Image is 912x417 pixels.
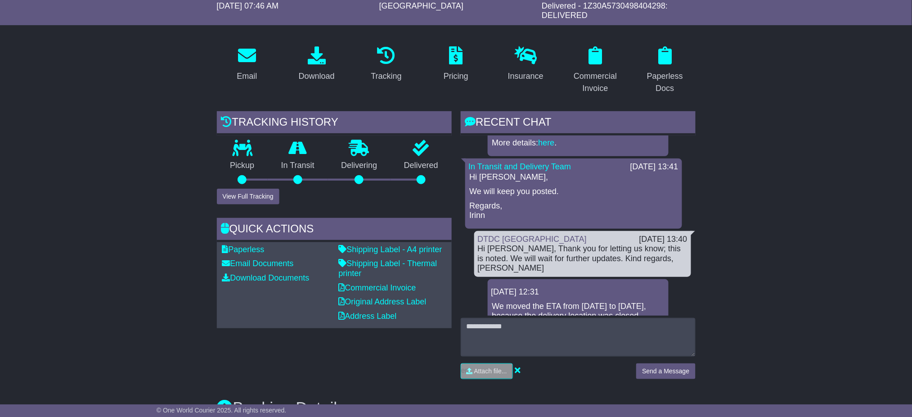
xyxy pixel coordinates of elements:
a: Download [293,43,341,86]
span: © One World Courier 2025. All rights reserved. [157,407,287,414]
a: Original Address Label [339,297,427,306]
div: Tracking history [217,111,452,136]
button: View Full Tracking [217,189,279,204]
div: Hi [PERSON_NAME], Thank you for letting us know; this is noted. We will wait for further updates.... [478,244,687,273]
a: Pricing [438,43,474,86]
a: Commercial Invoice [565,43,626,98]
div: Paperless Docs [641,70,690,95]
a: Insurance [502,43,549,86]
a: Email [231,43,263,86]
p: Delivering [328,161,391,171]
p: More details: . [492,138,664,148]
a: In Transit and Delivery Team [469,162,571,171]
a: Download Documents [222,273,310,282]
p: We moved the ETA from [DATE] to [DATE], because the delivery location was closed [DATE], UPS will... [492,302,664,331]
a: Email Documents [222,259,294,268]
div: Email [237,70,257,82]
a: DTDC [GEOGRAPHIC_DATA] [478,235,587,244]
div: Commercial Invoice [571,70,620,95]
span: [GEOGRAPHIC_DATA] [379,1,463,10]
p: Hi [PERSON_NAME], [470,172,678,182]
a: Paperless [222,245,265,254]
a: Shipping Label - Thermal printer [339,259,437,278]
a: Shipping Label - A4 printer [339,245,442,254]
div: RECENT CHAT [461,111,696,136]
div: Download [299,70,335,82]
button: Send a Message [636,363,695,379]
div: [DATE] 12:31 [491,287,665,297]
a: Address Label [339,312,397,321]
a: Paperless Docs [635,43,696,98]
a: Commercial Invoice [339,283,416,292]
p: Pickup [217,161,268,171]
div: [DATE] 13:40 [639,235,687,245]
div: Quick Actions [217,218,452,242]
div: Tracking [371,70,401,82]
span: [DATE] 07:46 AM [217,1,279,10]
div: Pricing [444,70,468,82]
p: We will keep you posted. [470,187,678,197]
a: Tracking [365,43,407,86]
p: Regards, Irinn [470,201,678,221]
div: Insurance [508,70,544,82]
a: here [539,138,555,147]
p: Delivered [391,161,452,171]
div: [DATE] 13:41 [630,162,678,172]
span: Delivered - 1Z30A5730498404298: DELIVERED [542,1,668,20]
p: In Transit [268,161,328,171]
